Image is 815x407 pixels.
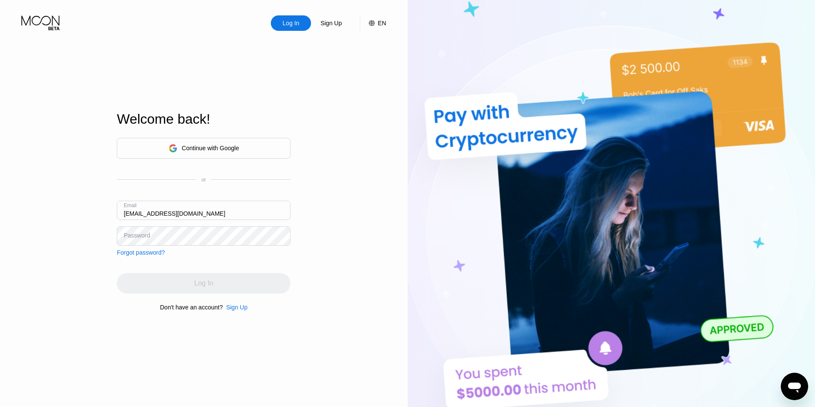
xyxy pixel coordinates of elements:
iframe: Button to launch messaging window [781,373,808,400]
div: Forgot password? [117,249,165,256]
div: Log In [271,15,311,31]
div: Continue with Google [182,145,239,152]
div: EN [360,15,386,31]
div: Sign Up [223,304,248,311]
div: Don't have an account? [160,304,223,311]
div: Log In [282,19,300,27]
div: or [202,177,206,183]
div: Password [124,232,150,239]
div: Continue with Google [117,138,290,159]
div: EN [378,20,386,27]
div: Welcome back! [117,111,290,127]
div: Sign Up [226,304,248,311]
div: Sign Up [311,15,351,31]
div: Email [124,202,136,208]
div: Sign Up [320,19,343,27]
